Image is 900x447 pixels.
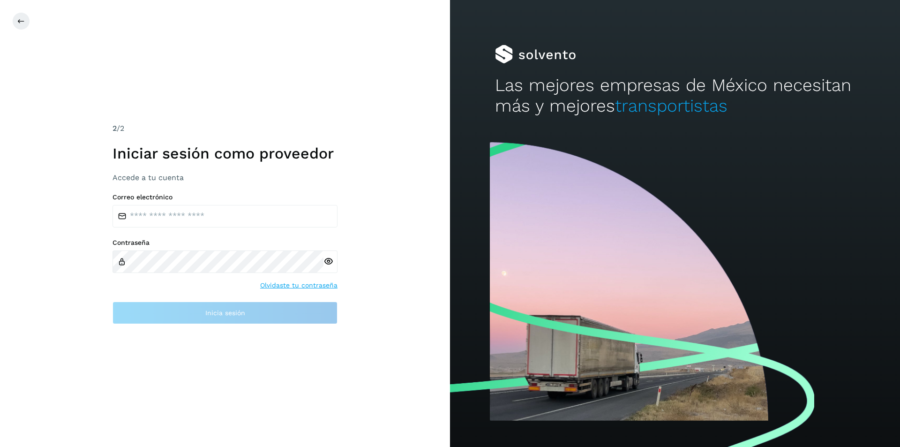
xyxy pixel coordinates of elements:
[112,173,337,182] h3: Accede a tu cuenta
[205,310,245,316] span: Inicia sesión
[112,124,117,133] span: 2
[260,280,337,290] a: Olvidaste tu contraseña
[112,144,337,162] h1: Iniciar sesión como proveedor
[112,239,337,247] label: Contraseña
[615,96,727,116] span: transportistas
[112,123,337,134] div: /2
[495,75,855,117] h2: Las mejores empresas de México necesitan más y mejores
[112,193,337,201] label: Correo electrónico
[112,302,337,324] button: Inicia sesión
